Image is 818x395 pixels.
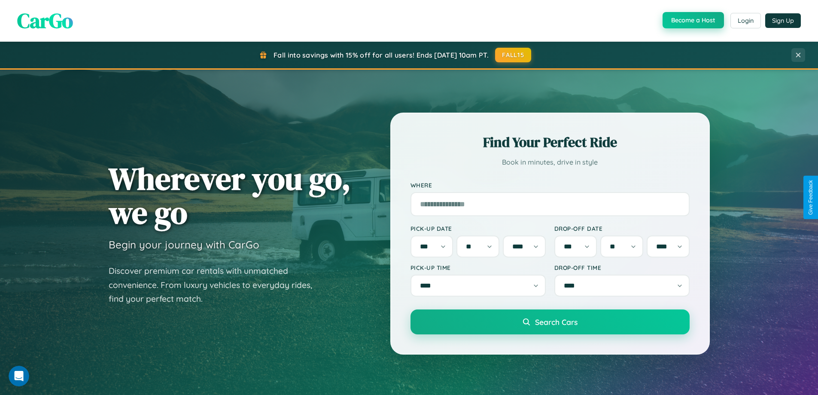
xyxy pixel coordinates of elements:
h2: Find Your Perfect Ride [411,133,690,152]
button: FALL15 [495,48,531,62]
p: Discover premium car rentals with unmatched convenience. From luxury vehicles to everyday rides, ... [109,264,323,306]
label: Drop-off Time [554,264,690,271]
button: Search Cars [411,309,690,334]
p: Book in minutes, drive in style [411,156,690,168]
div: Give Feedback [808,180,814,215]
label: Pick-up Date [411,225,546,232]
span: CarGo [17,6,73,35]
span: Search Cars [535,317,578,327]
h3: Begin your journey with CarGo [109,238,259,251]
button: Sign Up [765,13,801,28]
button: Become a Host [663,12,724,28]
h1: Wherever you go, we go [109,162,351,230]
label: Where [411,181,690,189]
iframe: Intercom live chat [9,366,29,386]
span: Fall into savings with 15% off for all users! Ends [DATE] 10am PT. [274,51,489,59]
label: Drop-off Date [554,225,690,232]
label: Pick-up Time [411,264,546,271]
button: Login [730,13,761,28]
